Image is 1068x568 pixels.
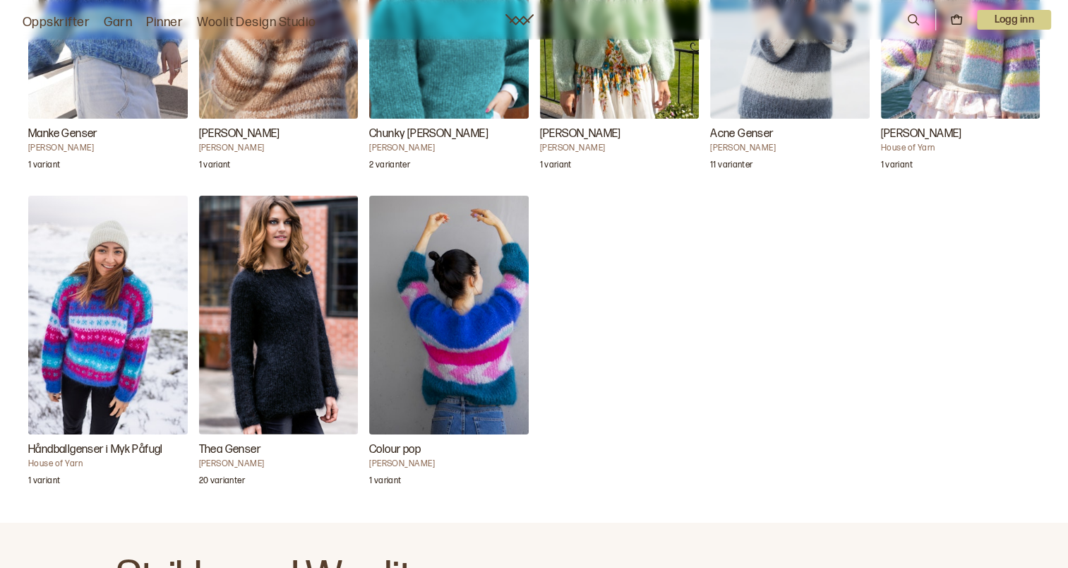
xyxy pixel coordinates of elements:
a: Garn [104,13,132,32]
h4: [PERSON_NAME] [540,143,700,154]
p: 11 varianter [710,160,752,174]
a: Woolit Design Studio [197,13,316,32]
h4: [PERSON_NAME] [369,458,529,470]
h3: Håndballgenser i Myk Påfugl [28,442,188,458]
a: Pinner [146,13,183,32]
a: Oppskrifter [23,13,90,32]
h3: Chunky [PERSON_NAME] [369,126,529,143]
a: Håndballgenser i Myk Påfugl [28,196,188,495]
h3: [PERSON_NAME] [199,126,359,143]
p: 2 varianter [369,160,410,174]
p: 1 variant [199,160,231,174]
img: Julie EmbråColour pop [369,196,529,434]
h3: [PERSON_NAME] [540,126,700,143]
a: Thea Genser [199,196,359,495]
h3: Acne Genser [710,126,870,143]
p: Logg inn [977,10,1051,30]
p: 1 variant [881,160,913,174]
h3: Thea Genser [199,442,359,458]
h3: [PERSON_NAME] [881,126,1040,143]
h3: Colour pop [369,442,529,458]
p: 1 variant [369,475,401,490]
img: Dale GarnThea Genser [199,196,359,434]
p: 20 varianter [199,475,245,490]
h4: [PERSON_NAME] [369,143,529,154]
p: 1 variant [28,160,60,174]
p: 1 variant [28,475,60,490]
button: User dropdown [977,10,1051,30]
p: 1 variant [540,160,572,174]
h4: [PERSON_NAME] [710,143,870,154]
img: House of YarnHåndballgenser i Myk Påfugl [28,196,188,434]
a: Colour pop [369,196,529,495]
h4: [PERSON_NAME] [199,143,359,154]
h4: [PERSON_NAME] [199,458,359,470]
a: Woolit [505,14,534,25]
h4: [PERSON_NAME] [28,143,188,154]
h4: House of Yarn [881,143,1040,154]
h3: Manke Genser [28,126,188,143]
h4: House of Yarn [28,458,188,470]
